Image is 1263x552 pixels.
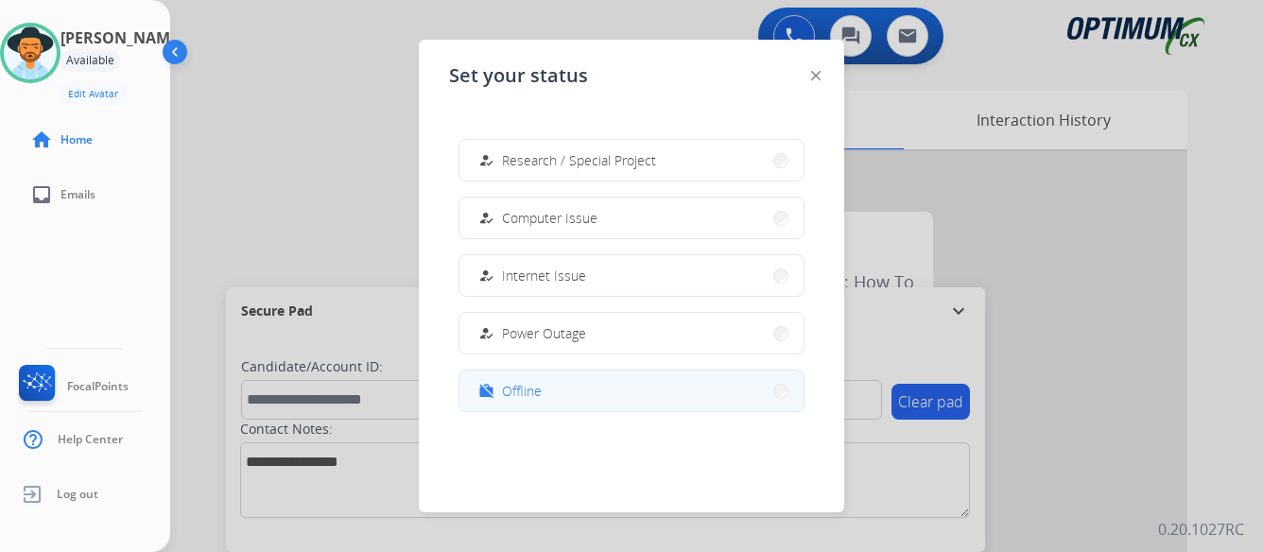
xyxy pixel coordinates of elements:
[502,381,542,401] span: Offline
[459,371,804,411] button: Offline
[4,26,57,79] img: avatar
[30,129,53,151] mat-icon: home
[502,208,597,228] span: Computer Issue
[61,83,126,105] button: Edit Avatar
[478,325,494,341] mat-icon: how_to_reg
[30,183,53,206] mat-icon: inbox
[449,62,588,89] span: Set your status
[61,187,95,202] span: Emails
[502,266,586,285] span: Internet Issue
[459,140,804,181] button: Research / Special Project
[61,132,93,147] span: Home
[61,49,120,72] div: Available
[478,152,494,168] mat-icon: how_to_reg
[478,383,494,399] mat-icon: work_off
[478,267,494,284] mat-icon: how_to_reg
[478,210,494,226] mat-icon: how_to_reg
[15,365,129,408] a: FocalPoints
[811,71,821,80] img: close-button
[502,323,586,343] span: Power Outage
[459,313,804,354] button: Power Outage
[459,198,804,238] button: Computer Issue
[58,432,123,447] span: Help Center
[57,487,98,502] span: Log out
[459,255,804,296] button: Internet Issue
[502,150,656,170] span: Research / Special Project
[67,379,129,394] span: FocalPoints
[61,26,183,49] h3: [PERSON_NAME]
[1158,518,1244,541] p: 0.20.1027RC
